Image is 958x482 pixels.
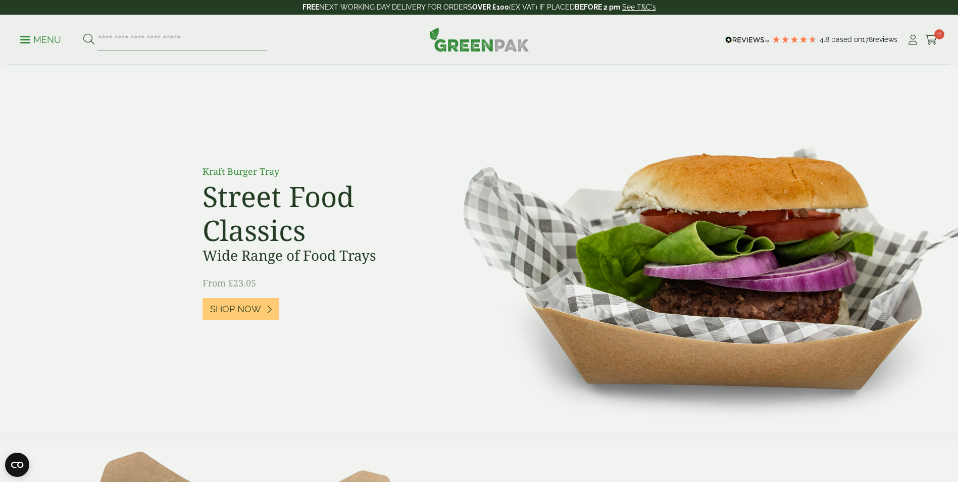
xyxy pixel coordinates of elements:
[203,179,430,247] h2: Street Food Classics
[725,36,769,43] img: REVIEWS.io
[5,453,29,477] button: Open CMP widget
[429,27,529,52] img: GreenPak Supplies
[873,35,897,43] span: reviews
[925,35,938,45] i: Cart
[203,298,279,320] a: Shop Now
[831,35,862,43] span: Based on
[302,3,319,11] strong: FREE
[622,3,656,11] a: See T&C's
[20,34,61,46] p: Menu
[203,247,430,264] h3: Wide Range of Food Trays
[772,35,817,44] div: 4.78 Stars
[820,35,831,43] span: 4.8
[925,32,938,47] a: 0
[20,34,61,44] a: Menu
[575,3,620,11] strong: BEFORE 2 pm
[906,35,919,45] i: My Account
[934,29,944,39] span: 0
[862,35,873,43] span: 178
[472,3,509,11] strong: OVER £100
[203,277,256,289] span: From £23.05
[210,304,261,315] span: Shop Now
[203,165,430,178] p: Kraft Burger Tray
[431,66,958,433] img: Street Food Classics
